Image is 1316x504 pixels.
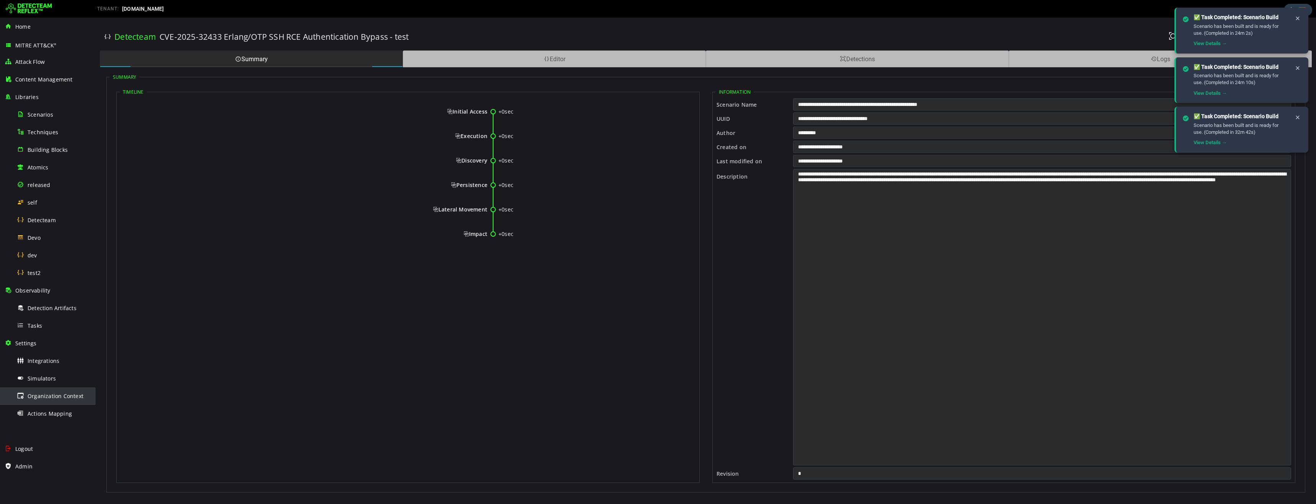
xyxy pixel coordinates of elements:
div: +0sec [403,90,596,98]
span: Atomics [28,164,48,171]
span: Simulators [28,375,56,382]
div: Task Notifications [1284,4,1312,16]
div: +0sec [403,188,596,196]
span: released [28,181,50,189]
span: Attack Flow [15,58,45,65]
div: Detections [610,33,913,50]
div: +0sec [403,213,596,220]
span: Persistence [355,164,392,171]
span: test2 [28,269,41,276]
label: Description [621,151,697,163]
h3: Detecteam [19,14,60,24]
div: ✅ Task Completed: Scenario Build [1194,113,1288,120]
label: UUID [621,95,697,107]
span: TENANT: [97,6,119,11]
span: Tasks [28,322,42,329]
span: Devo [28,234,41,241]
span: Scenarios [28,111,53,118]
label: Revision [621,450,697,462]
span: 5 [1297,7,1308,13]
span: Home [15,23,31,30]
div: Scenario has been built and is ready for use. (Completed in 24m 10s) [1194,72,1288,86]
legend: Timeline [24,71,51,78]
span: Private [1181,16,1204,22]
span: Content Management [15,76,73,83]
span: MITRE ATT&CK [15,42,57,49]
div: Editor [307,33,610,50]
label: Scenario Name [621,81,697,93]
span: Organization Context [28,392,83,400]
span: Execution [360,115,392,122]
label: Author [621,109,697,122]
button: Private [1173,15,1212,24]
legend: Summary [14,56,44,63]
span: Libraries [15,93,39,101]
sup: ® [54,42,56,46]
div: ✅ Task Completed: Scenario Build [1194,14,1288,21]
span: Detecteam [28,216,56,224]
div: Scenario has been built and is ready for use. (Completed in 32m 42s) [1194,122,1288,136]
div: Scenario has been built and is ready for use. (Completed in 24m 2s) [1194,23,1288,37]
label: Created on [621,123,697,136]
span: Impact [368,213,392,220]
span: Detection Artifacts [28,304,77,312]
span: Initial Access [352,90,392,98]
span: Integrations [28,357,59,364]
span: Actions Mapping [28,410,72,417]
span: Settings [15,340,37,347]
div: +0sec [403,115,596,122]
legend: Information [620,71,658,78]
label: Last modified on [621,137,697,150]
a: View Details → [1194,90,1227,96]
span: Discovery [360,139,392,146]
span: Admin [15,463,33,470]
div: +0sec [403,164,596,171]
span: dev [28,252,37,259]
div: Summary [4,33,307,50]
h3: CVE-2025-32433 Erlang/OTP SSH RCE Authentication Bypass - test [64,14,313,24]
div: +0sec [403,139,596,147]
span: Building Blocks [28,146,68,153]
img: Detecteam logo [6,3,52,15]
span: Observability [15,287,50,294]
span: Logout [15,445,33,452]
a: View Details → [1194,140,1227,145]
span: Lateral Movement [337,188,392,195]
a: View Details → [1194,41,1227,46]
span: self [28,199,37,206]
span: [DOMAIN_NAME] [122,6,164,12]
div: Logs [913,33,1216,50]
div: ✅ Task Completed: Scenario Build [1194,63,1288,71]
span: Techniques [28,128,58,136]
